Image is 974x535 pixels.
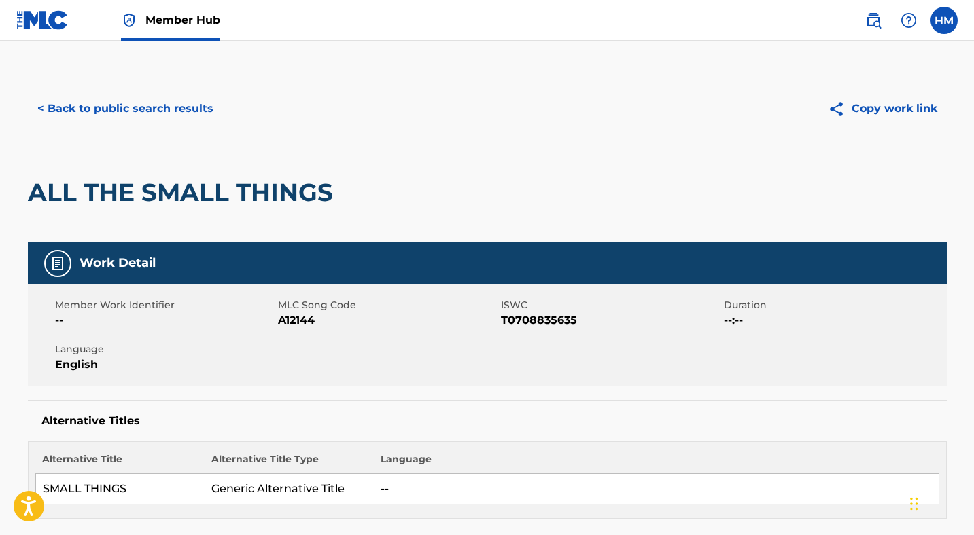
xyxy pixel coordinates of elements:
td: -- [374,474,939,504]
td: SMALL THINGS [35,474,205,504]
div: Help [895,7,922,34]
iframe: Chat Widget [906,470,974,535]
h5: Work Detail [80,255,156,271]
span: Member Work Identifier [55,298,275,312]
th: Alternative Title Type [205,452,374,474]
span: -- [55,312,275,329]
div: Drag [910,483,918,524]
th: Language [374,452,939,474]
img: Copy work link [828,100,852,117]
span: Duration [724,298,943,312]
th: Alternative Title [35,452,205,474]
img: Top Rightsholder [121,12,137,29]
a: Public Search [860,7,887,34]
span: Language [55,342,275,356]
span: --:-- [724,312,943,329]
span: MLC Song Code [278,298,498,312]
img: Work Detail [50,255,66,272]
span: English [55,356,275,373]
img: MLC Logo [16,10,69,30]
iframe: Resource Center [936,340,974,449]
span: Member Hub [145,12,220,28]
img: help [901,12,917,29]
span: A12144 [278,312,498,329]
span: ISWC [501,298,720,312]
h5: Alternative Titles [41,414,933,428]
span: T0708835635 [501,312,720,329]
td: Generic Alternative Title [205,474,374,504]
button: Copy work link [818,92,947,126]
img: search [865,12,882,29]
button: < Back to public search results [28,92,223,126]
h2: ALL THE SMALL THINGS [28,177,340,208]
div: User Menu [930,7,958,34]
